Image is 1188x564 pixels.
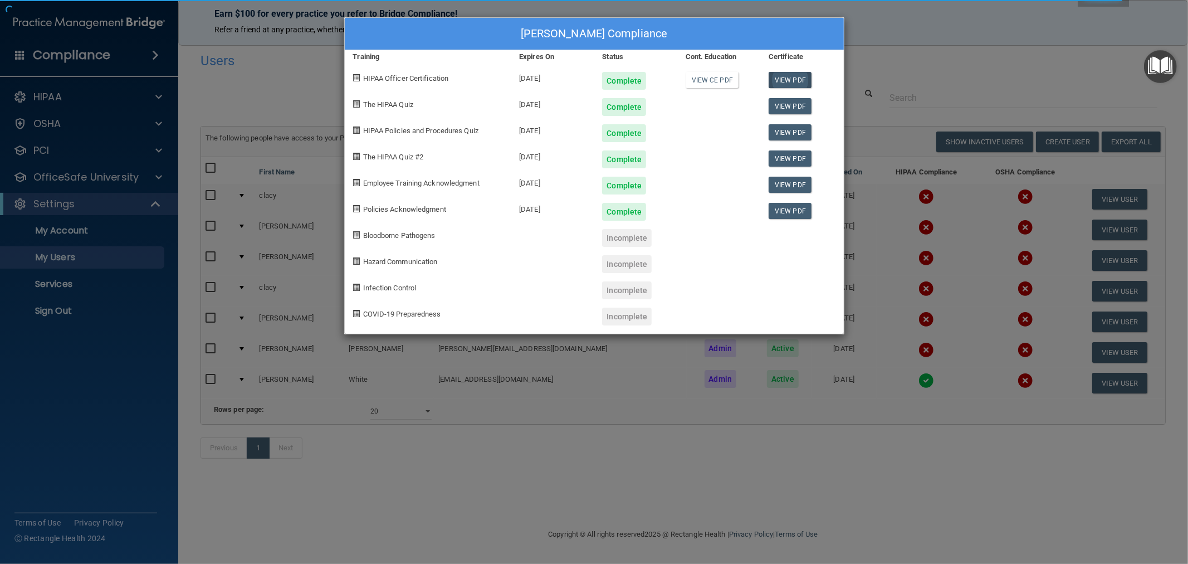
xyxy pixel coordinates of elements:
[511,64,594,90] div: [DATE]
[602,98,646,116] div: Complete
[769,203,811,219] a: View PDF
[602,72,646,90] div: Complete
[363,153,424,161] span: The HIPAA Quiz #2
[363,205,446,213] span: Policies Acknowledgment
[363,127,478,135] span: HIPAA Policies and Procedures Quiz
[1144,50,1177,83] button: Open Resource Center
[602,203,646,221] div: Complete
[769,150,811,167] a: View PDF
[363,310,441,318] span: COVID-19 Preparedness
[511,90,594,116] div: [DATE]
[602,229,652,247] div: Incomplete
[769,124,811,140] a: View PDF
[345,50,511,64] div: Training
[602,124,646,142] div: Complete
[363,74,449,82] span: HIPAA Officer Certification
[769,177,811,193] a: View PDF
[345,18,844,50] div: [PERSON_NAME] Compliance
[511,142,594,168] div: [DATE]
[594,50,677,64] div: Status
[363,257,438,266] span: Hazard Communication
[511,116,594,142] div: [DATE]
[363,231,436,240] span: Bloodborne Pathogens
[602,255,652,273] div: Incomplete
[363,179,480,187] span: Employee Training Acknowledgment
[363,284,417,292] span: Infection Control
[602,308,652,325] div: Incomplete
[602,281,652,299] div: Incomplete
[511,195,594,221] div: [DATE]
[760,50,843,64] div: Certificate
[602,177,646,195] div: Complete
[602,150,646,168] div: Complete
[511,168,594,195] div: [DATE]
[769,72,811,88] a: View PDF
[363,100,413,109] span: The HIPAA Quiz
[769,98,811,114] a: View PDF
[686,72,739,88] a: View CE PDF
[677,50,760,64] div: Cont. Education
[511,50,594,64] div: Expires On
